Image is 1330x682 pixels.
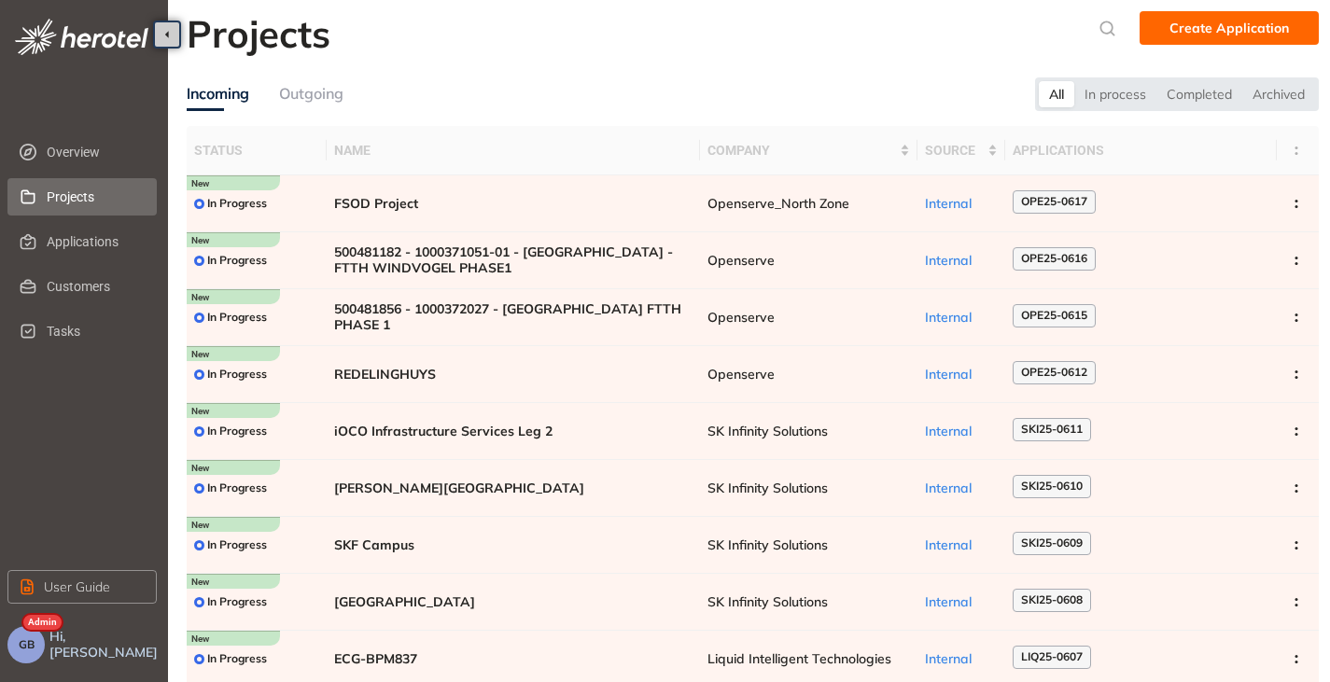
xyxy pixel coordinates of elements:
[47,223,142,260] span: Applications
[187,82,249,105] div: Incoming
[1021,252,1087,265] span: OPE25-0616
[700,126,917,175] th: Company
[1021,366,1087,379] span: OPE25-0612
[925,253,997,269] div: Internal
[707,480,910,496] span: SK Infinity Solutions
[207,652,267,665] span: In Progress
[1021,593,1083,606] span: SKI25-0608
[917,126,1004,175] th: Source
[334,301,693,333] span: 500481856 - 1000372027 - [GEOGRAPHIC_DATA] FTTH PHASE 1
[15,19,148,55] img: logo
[19,638,35,651] span: GB
[1039,81,1074,107] div: All
[279,82,343,105] div: Outgoing
[207,368,267,381] span: In Progress
[707,594,910,610] span: SK Infinity Solutions
[207,425,267,438] span: In Progress
[925,651,997,667] div: Internal
[1005,126,1278,175] th: Applications
[207,538,267,551] span: In Progress
[7,570,157,604] button: User Guide
[334,244,693,276] span: 500481182 - 1000371051-01 - [GEOGRAPHIC_DATA] - FTTH WINDVOGEL PHASE1
[187,126,327,175] th: Status
[1021,423,1083,436] span: SKI25-0611
[1156,81,1242,107] div: Completed
[1242,81,1315,107] div: Archived
[925,594,997,610] div: Internal
[327,126,700,175] th: Name
[207,481,267,494] span: In Progress
[1021,536,1083,550] span: SKI25-0609
[707,140,896,160] span: Company
[1074,81,1156,107] div: In process
[925,310,997,326] div: Internal
[707,310,910,326] span: Openserve
[44,577,110,597] span: User Guide
[7,626,45,663] button: GB
[334,367,693,383] span: REDELINGHUYS
[925,196,997,212] div: Internal
[1169,18,1289,38] span: Create Application
[207,197,267,210] span: In Progress
[47,268,142,305] span: Customers
[925,367,997,383] div: Internal
[1021,309,1087,322] span: OPE25-0615
[49,629,161,661] span: Hi, [PERSON_NAME]
[707,196,910,212] span: Openserve_North Zone
[207,311,267,324] span: In Progress
[707,651,910,667] span: Liquid Intelligent Technologies
[334,424,693,439] span: iOCO Infrastructure Services Leg 2
[207,595,267,608] span: In Progress
[707,537,910,553] span: SK Infinity Solutions
[925,140,983,160] span: Source
[334,594,693,610] span: [GEOGRAPHIC_DATA]
[707,367,910,383] span: Openserve
[187,11,330,56] h2: Projects
[334,196,693,212] span: FSOD Project
[1021,480,1083,493] span: SKI25-0610
[334,537,693,553] span: SKF Campus
[207,254,267,267] span: In Progress
[925,537,997,553] div: Internal
[47,178,142,216] span: Projects
[925,480,997,496] div: Internal
[1021,195,1087,208] span: OPE25-0617
[925,424,997,439] div: Internal
[1140,11,1319,45] button: Create Application
[707,253,910,269] span: Openserve
[334,651,693,667] span: ECG-BPM837
[1021,650,1083,663] span: LIQ25-0607
[47,313,142,350] span: Tasks
[47,133,142,171] span: Overview
[334,480,693,496] span: [PERSON_NAME][GEOGRAPHIC_DATA]
[707,424,910,439] span: SK Infinity Solutions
